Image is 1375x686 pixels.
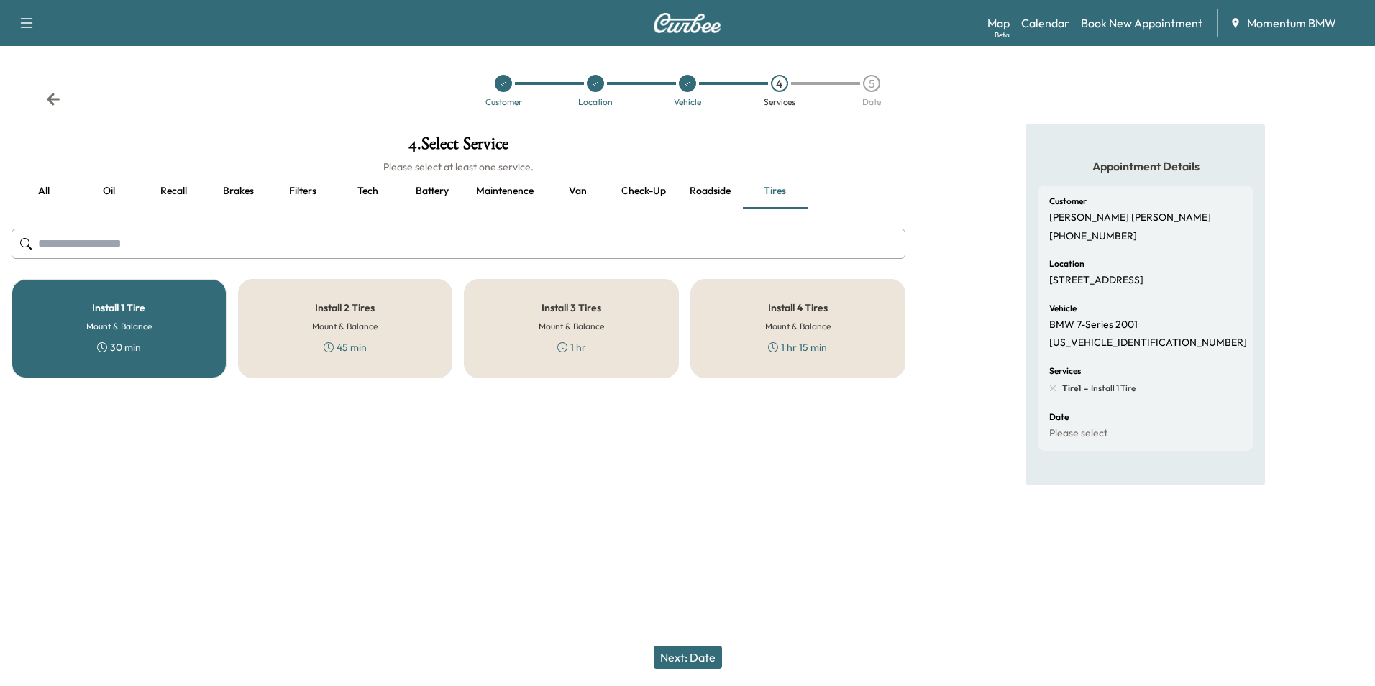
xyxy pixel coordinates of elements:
[324,340,367,355] div: 45 min
[485,98,522,106] div: Customer
[1247,14,1336,32] span: Momentum BMW
[768,303,828,313] h5: Install 4 Tires
[578,98,613,106] div: Location
[1038,158,1253,174] h5: Appointment Details
[862,98,881,106] div: Date
[12,174,905,209] div: basic tabs example
[12,174,76,209] button: all
[677,174,742,209] button: Roadside
[76,174,141,209] button: Oil
[542,303,601,313] h5: Install 3 Tires
[97,340,141,355] div: 30 min
[1049,413,1069,421] h6: Date
[12,160,905,174] h6: Please select at least one service.
[863,75,880,92] div: 5
[771,75,788,92] div: 4
[545,174,610,209] button: Van
[653,13,722,33] img: Curbee Logo
[335,174,400,209] button: Tech
[1049,230,1137,243] p: [PHONE_NUMBER]
[206,174,270,209] button: Brakes
[12,135,905,160] h1: 4 . Select Service
[764,98,795,106] div: Services
[1049,211,1211,224] p: [PERSON_NAME] [PERSON_NAME]
[1021,14,1069,32] a: Calendar
[1049,260,1084,268] h6: Location
[1049,274,1143,287] p: [STREET_ADDRESS]
[1088,383,1136,394] span: Install 1 Tire
[654,646,722,669] button: Next: Date
[1049,427,1107,440] p: Please select
[539,320,604,333] h6: Mount & Balance
[270,174,335,209] button: Filters
[1081,14,1202,32] a: Book New Appointment
[987,14,1010,32] a: MapBeta
[141,174,206,209] button: Recall
[465,174,545,209] button: Maintenence
[1049,337,1247,349] p: [US_VEHICLE_IDENTIFICATION_NUMBER]
[674,98,701,106] div: Vehicle
[1049,367,1081,375] h6: Services
[1062,383,1081,394] span: Tire1
[92,303,145,313] h5: Install 1 Tire
[768,340,827,355] div: 1 hr 15 min
[610,174,677,209] button: Check-up
[1049,197,1087,206] h6: Customer
[995,29,1010,40] div: Beta
[46,92,60,106] div: Back
[86,320,152,333] h6: Mount & Balance
[315,303,375,313] h5: Install 2 Tires
[742,174,807,209] button: Tires
[765,320,831,333] h6: Mount & Balance
[1081,381,1088,395] span: -
[400,174,465,209] button: Battery
[1049,304,1077,313] h6: Vehicle
[557,340,586,355] div: 1 hr
[1049,319,1138,331] p: BMW 7-Series 2001
[312,320,378,333] h6: Mount & Balance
